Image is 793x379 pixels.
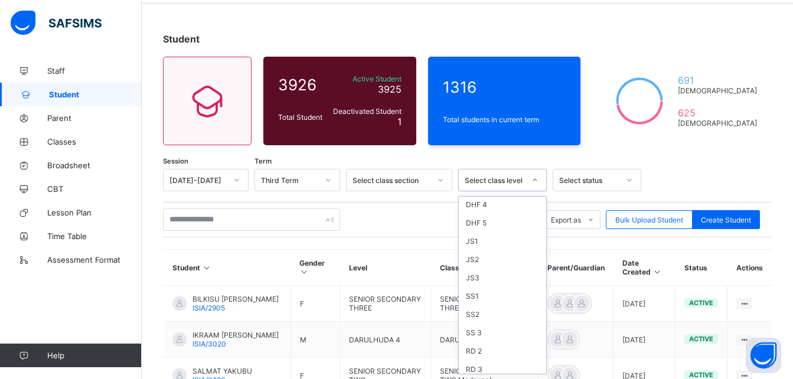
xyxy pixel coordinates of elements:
[340,322,431,358] td: DARULHUDA 4
[701,215,751,224] span: Create Student
[459,305,546,324] div: SS2
[678,119,757,128] span: [DEMOGRAPHIC_DATA]
[331,74,402,83] span: Active Student
[559,176,619,185] div: Select status
[169,176,227,185] div: [DATE]-[DATE]
[261,176,318,185] div: Third Term
[443,115,566,124] span: Total students in current term
[47,351,141,360] span: Help
[678,86,757,95] span: [DEMOGRAPHIC_DATA]
[291,286,340,322] td: F
[443,78,566,96] span: 1316
[163,157,188,165] span: Session
[192,303,225,312] span: ISIA/2905
[192,331,279,339] span: IKRAAM [PERSON_NAME]
[678,107,757,119] span: 625
[192,367,252,375] span: SALMAT YAKUBU
[331,107,402,116] span: Deactivated Student
[397,116,402,128] span: 1
[47,255,142,264] span: Assessment Format
[299,267,309,276] i: Sort in Ascending Order
[47,66,142,76] span: Staff
[291,250,340,286] th: Gender
[378,83,402,95] span: 3925
[47,137,142,146] span: Classes
[675,250,727,286] th: Status
[278,76,325,94] span: 3926
[431,250,539,286] th: Class
[47,231,142,241] span: Time Table
[613,250,675,286] th: Date Created
[431,322,539,358] td: DARULHUDA 4 Maqdis
[47,208,142,217] span: Lesson Plan
[192,295,279,303] span: BILKISU [PERSON_NAME]
[613,322,675,358] td: [DATE]
[459,195,546,214] div: DHF 4
[49,90,142,99] span: Student
[689,335,713,343] span: active
[47,113,142,123] span: Parent
[353,176,430,185] div: Select class section
[340,250,431,286] th: Level
[459,250,546,269] div: JS2
[431,286,539,322] td: SENIOR SECONDARY THREE Makkah
[275,110,328,125] div: Total Student
[47,184,142,194] span: CBT
[615,215,683,224] span: Bulk Upload Student
[459,342,546,360] div: RD 2
[254,157,272,165] span: Term
[539,250,613,286] th: Parent/Guardian
[459,324,546,342] div: SS 3
[202,263,212,272] i: Sort in Ascending Order
[340,286,431,322] td: SENIOR SECONDARY THREE
[551,215,581,224] span: Export as
[727,250,772,286] th: Actions
[47,161,142,170] span: Broadsheet
[459,287,546,305] div: SS1
[746,338,781,373] button: Open asap
[459,269,546,287] div: JS3
[164,250,291,286] th: Student
[459,360,546,378] div: RD 3
[613,286,675,322] td: [DATE]
[678,74,757,86] span: 691
[163,33,200,45] span: Student
[192,339,226,348] span: ISIA/3020
[652,267,663,276] i: Sort in Ascending Order
[689,371,713,379] span: active
[459,214,546,232] div: DHF 5
[459,232,546,250] div: JS1
[291,322,340,358] td: M
[689,299,713,307] span: active
[465,176,525,185] div: Select class level
[11,11,102,35] img: safsims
